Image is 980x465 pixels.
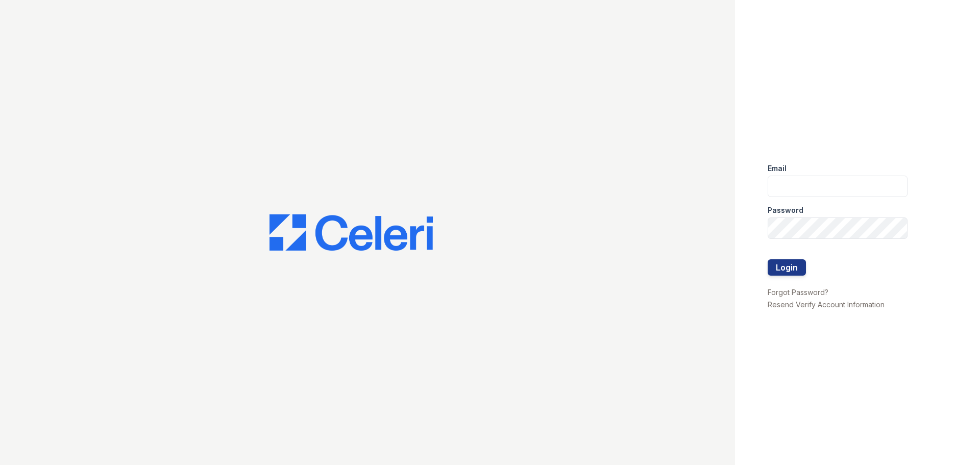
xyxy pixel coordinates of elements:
[768,205,803,215] label: Password
[768,300,885,309] a: Resend Verify Account Information
[269,214,433,251] img: CE_Logo_Blue-a8612792a0a2168367f1c8372b55b34899dd931a85d93a1a3d3e32e68fde9ad4.png
[768,163,787,174] label: Email
[768,288,828,297] a: Forgot Password?
[768,259,806,276] button: Login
